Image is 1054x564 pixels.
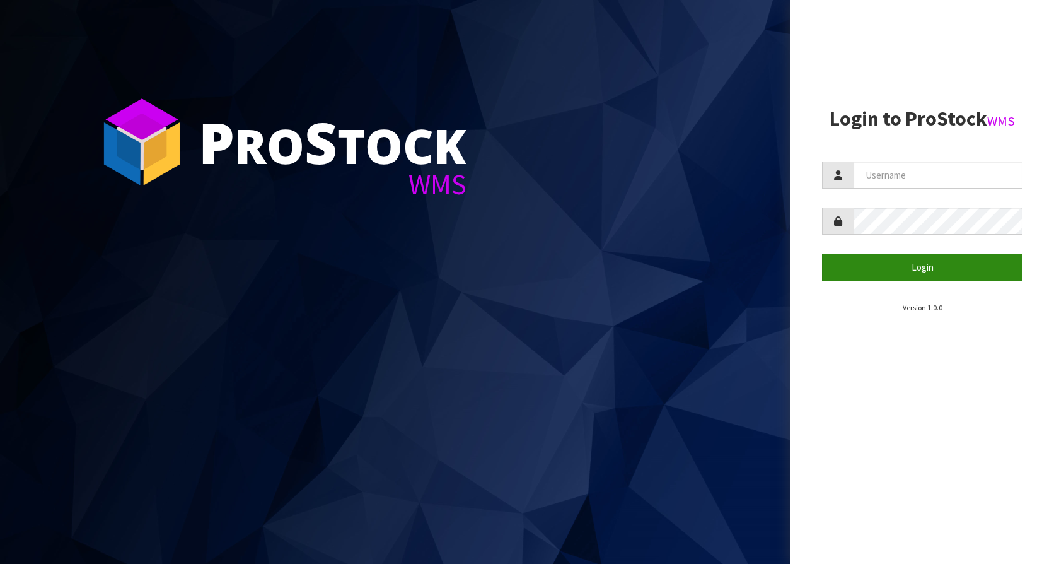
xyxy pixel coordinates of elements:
[304,103,337,180] span: S
[822,254,1022,281] button: Login
[199,170,466,199] div: WMS
[95,95,189,189] img: ProStock Cube
[822,108,1022,130] h2: Login to ProStock
[854,162,1022,189] input: Username
[987,113,1015,129] small: WMS
[199,114,466,170] div: ro tock
[903,303,942,312] small: Version 1.0.0
[199,103,235,180] span: P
